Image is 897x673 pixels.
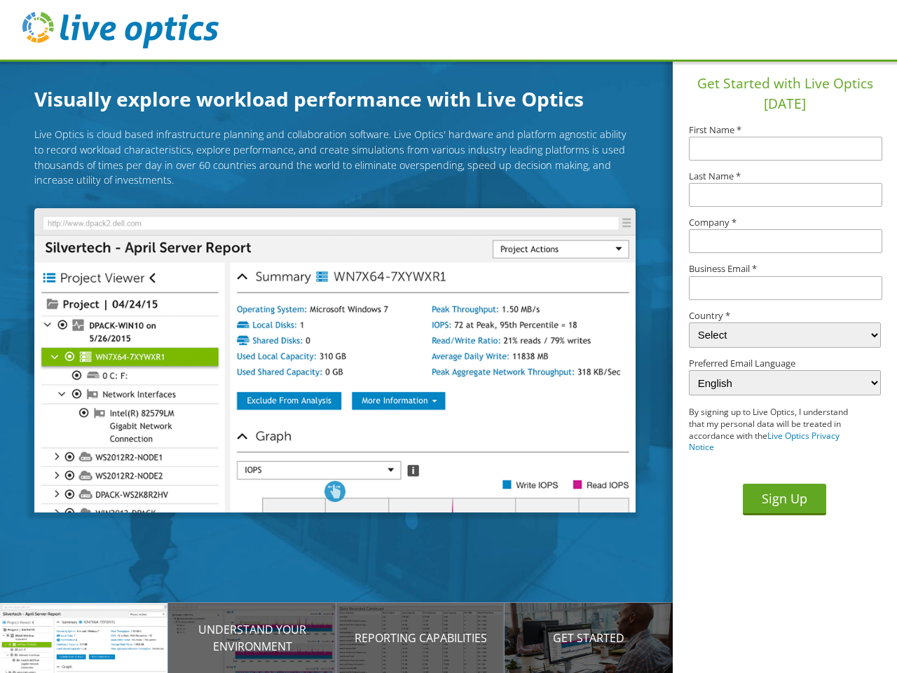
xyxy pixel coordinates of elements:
p: Understand your environment [168,621,336,655]
img: Introducing Live Optics [34,208,635,512]
label: Business Email * [689,264,881,273]
p: Live Optics is cloud based infrastructure planning and collaboration software. Live Optics' hardw... [34,127,635,187]
img: live_optics_svg.svg [22,12,219,48]
label: Company * [689,218,881,227]
h1: Visually explore workload performance with Live Optics [34,84,651,114]
label: Last Name * [689,172,881,181]
h1: Get Started with Live Optics [DATE] [678,74,891,114]
p: By signing up to Live Optics, I understand that my personal data will be treated in accordance wi... [689,407,861,454]
button: Sign Up [743,484,826,515]
p: Reporting Capabilities [336,630,505,646]
label: First Name * [689,125,881,135]
label: Country * [689,311,881,320]
label: Preferred Email Language [689,359,881,368]
p: Get Started [505,630,673,646]
a: Live Optics Privacy Notice [689,430,840,454]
